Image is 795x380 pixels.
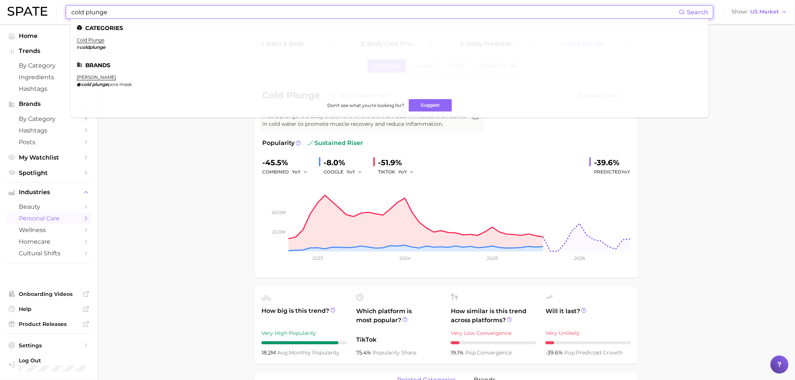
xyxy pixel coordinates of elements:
[6,83,92,95] a: Hashtags
[546,349,564,356] span: -39.6%
[77,44,80,50] span: #
[6,318,92,330] a: Product Releases
[6,213,92,224] a: personal care
[19,154,79,161] span: My Watchlist
[465,349,512,356] span: convergence
[6,136,92,148] a: Posts
[373,349,416,356] span: popularity share
[262,157,313,169] div: -45.5%
[6,340,92,351] a: Settings
[277,349,339,356] span: monthly popularity
[80,44,105,50] em: coldplunge
[6,152,92,163] a: My Watchlist
[8,7,47,16] img: SPATE
[77,37,104,43] a: cold plunge
[19,101,79,107] span: Brands
[622,169,630,175] span: YoY
[378,167,419,176] div: TIKTOK
[6,30,92,42] a: Home
[19,189,79,196] span: Industries
[356,335,442,344] span: TikTok
[6,167,92,179] a: Spotlight
[751,10,779,14] span: US Market
[323,157,367,169] div: -8.0%
[6,355,92,374] a: Log out. Currently logged in with e-mail caitlin.delaney@loreal.com.
[346,167,363,176] button: YoY
[108,81,132,87] span: pore mask
[19,169,79,176] span: Spotlight
[71,6,679,18] input: Search here for a brand, industry, or ingredient
[451,349,465,356] span: 19.1%
[292,169,301,175] span: YoY
[19,139,79,146] span: Posts
[594,167,630,176] span: Predicted
[6,45,92,57] button: Trends
[6,60,92,71] a: by Category
[19,306,79,312] span: Help
[732,10,748,14] span: Show
[261,329,347,338] div: Very High Popularity
[546,329,631,338] div: Very Unlikely
[6,98,92,110] button: Brands
[323,167,367,176] div: GOOGLE
[356,349,373,356] span: 75.4%
[6,288,92,300] a: Onboarding Videos
[6,201,92,213] a: beauty
[19,321,79,327] span: Product Releases
[487,255,498,261] tspan: 2025
[77,25,703,31] li: Categories
[262,167,313,176] div: combined
[307,139,363,148] span: sustained riser
[261,306,347,325] span: How big is this trend?
[261,349,277,356] span: 18.2m
[19,215,79,222] span: personal care
[77,62,703,68] li: Brands
[262,112,467,128] span: A cold plunge is a body treatment where the individual immerses themselves in cold water to promo...
[6,247,92,259] a: cultural shifts
[19,226,79,234] span: wellness
[277,349,289,356] abbr: average
[19,48,79,54] span: Trends
[312,255,323,261] tspan: 2023
[687,9,709,16] span: Search
[451,307,537,325] span: How similar is this trend across platforms?
[574,255,585,261] tspan: 2026
[92,81,108,87] em: plunge
[19,74,79,81] span: Ingredients
[378,157,419,169] div: -51.9%
[19,357,89,364] span: Log Out
[546,307,631,325] span: Will it last?
[19,238,79,245] span: homecare
[730,7,789,17] button: ShowUS Market
[356,307,442,332] span: Which platform is most popular?
[398,169,407,175] span: YoY
[399,255,411,261] tspan: 2024
[594,157,630,169] div: -39.6%
[564,349,576,356] abbr: popularity index
[6,125,92,136] a: Hashtags
[77,74,116,80] a: [PERSON_NAME]
[6,236,92,247] a: homecare
[19,203,79,210] span: beauty
[261,341,347,344] div: 9 / 10
[6,224,92,236] a: wellness
[292,167,308,176] button: YoY
[19,115,79,122] span: by Category
[262,139,295,148] span: Popularity
[307,140,313,146] img: sustained riser
[6,71,92,83] a: Ingredients
[6,187,92,198] button: Industries
[19,250,79,257] span: cultural shifts
[346,169,355,175] span: YoY
[19,127,79,134] span: Hashtags
[19,62,79,69] span: by Category
[327,103,404,108] span: Don't see what you're looking for?
[409,99,452,112] button: Suggest
[19,32,79,39] span: Home
[6,113,92,125] a: by Category
[398,167,414,176] button: YoY
[564,349,623,356] span: predicted growth
[465,349,477,356] abbr: popularity index
[81,81,91,87] em: cold
[6,303,92,315] a: Help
